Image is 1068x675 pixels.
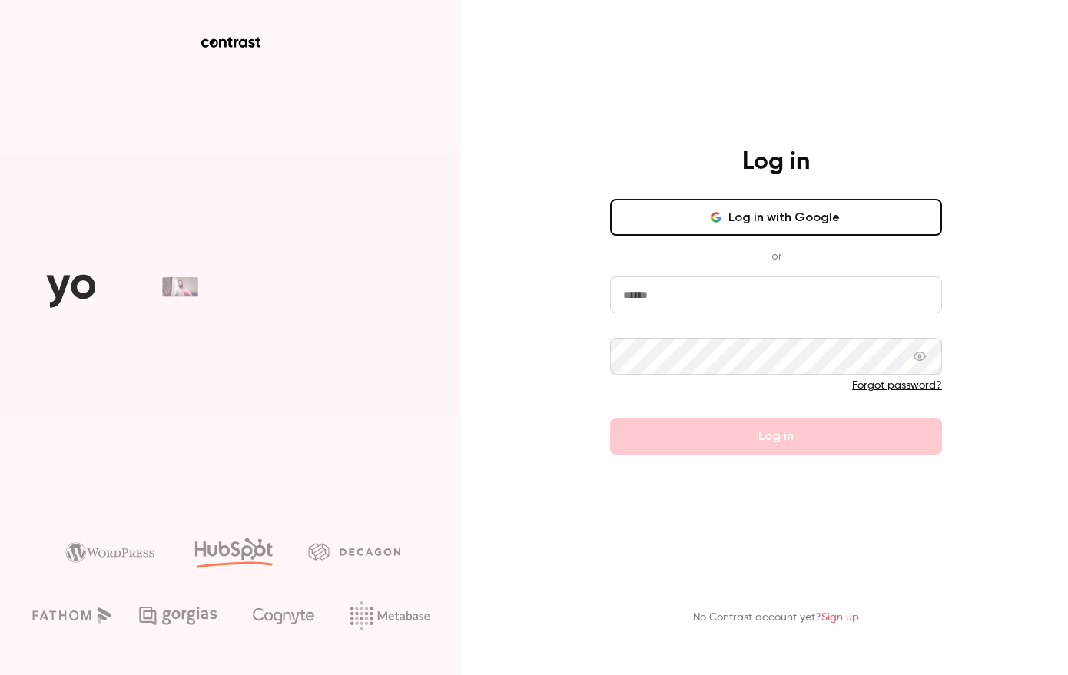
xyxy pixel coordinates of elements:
[852,380,942,391] a: Forgot password?
[693,610,859,626] p: No Contrast account yet?
[308,543,400,560] img: decagon
[742,147,810,177] h4: Log in
[610,199,942,236] button: Log in with Google
[764,248,789,264] span: or
[821,612,859,623] a: Sign up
